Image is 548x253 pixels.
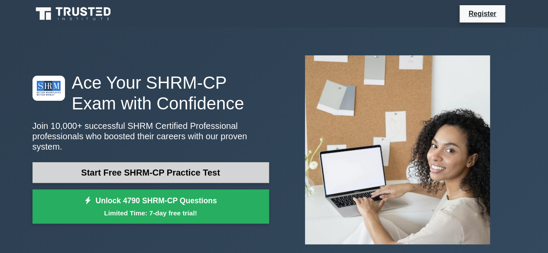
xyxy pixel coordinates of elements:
p: Join 10,000+ successful SHRM Certified Professional professionals who boosted their careers with ... [32,121,269,152]
small: Limited Time: 7-day free trial! [43,208,258,218]
a: Register [463,8,501,19]
h1: Ace Your SHRM-CP Exam with Confidence [32,72,269,114]
a: Start Free SHRM-CP Practice Test [32,162,269,183]
a: Unlock 4790 SHRM-CP QuestionsLimited Time: 7-day free trial! [32,189,269,224]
